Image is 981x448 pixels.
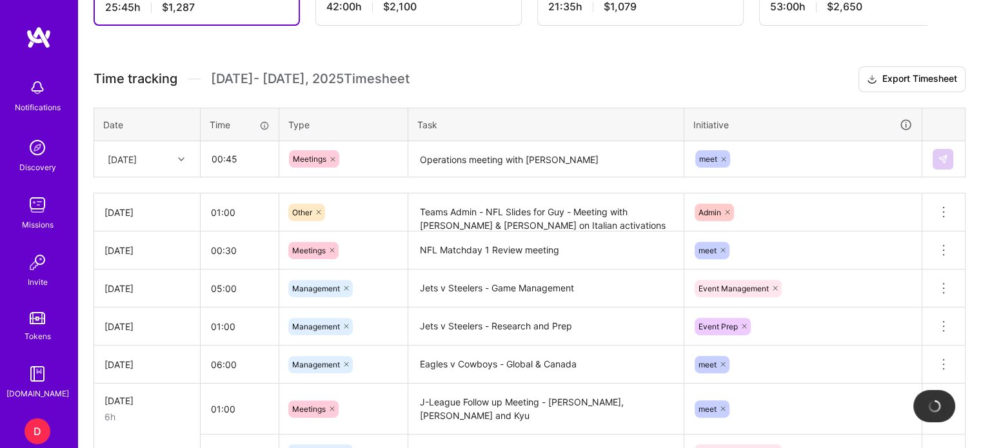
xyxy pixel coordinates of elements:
[699,284,769,293] span: Event Management
[26,26,52,49] img: logo
[22,218,54,231] div: Missions
[6,387,69,400] div: [DOMAIN_NAME]
[211,71,410,87] span: [DATE] - [DATE] , 2025 Timesheet
[292,284,340,293] span: Management
[19,161,56,174] div: Discovery
[108,152,137,166] div: [DATE]
[926,397,943,414] img: loading
[699,246,717,255] span: meet
[28,275,48,289] div: Invite
[201,271,279,306] input: HH:MM
[105,1,288,14] div: 25:45 h
[410,195,682,230] textarea: Teams Admin - NFL Slides for Guy - Meeting with [PERSON_NAME] & [PERSON_NAME] on Italian activations
[210,118,270,131] div: Time
[699,322,738,331] span: Event Prep
[94,108,201,141] th: Date
[201,142,278,176] input: HH:MM
[104,410,190,424] div: 6h
[178,156,184,162] i: icon Chevron
[408,108,684,141] th: Task
[292,404,326,414] span: Meetings
[104,282,190,295] div: [DATE]
[410,309,682,344] textarea: Jets v Steelers - Research and Prep
[201,347,279,382] input: HH:MM
[162,1,195,14] span: $1,287
[410,347,682,382] textarea: Eagles v Cowboys - Global & Canada
[25,329,51,343] div: Tokens
[867,73,877,86] i: icon Download
[292,360,340,369] span: Management
[201,392,279,426] input: HH:MM
[30,312,45,324] img: tokens
[699,360,717,369] span: meet
[104,394,190,407] div: [DATE]
[25,249,50,275] img: Invite
[858,66,966,92] button: Export Timesheet
[279,108,408,141] th: Type
[25,418,50,444] div: D
[693,117,913,132] div: Initiative
[25,361,50,387] img: guide book
[410,233,682,268] textarea: NFL Matchday 1 Review meeting
[699,154,717,164] span: meet
[699,404,717,414] span: meet
[292,208,312,217] span: Other
[25,75,50,101] img: bell
[933,149,955,170] div: null
[292,246,326,255] span: Meetings
[21,418,54,444] a: D
[104,244,190,257] div: [DATE]
[201,309,279,344] input: HH:MM
[292,322,340,331] span: Management
[293,154,326,164] span: Meetings
[104,320,190,333] div: [DATE]
[104,358,190,371] div: [DATE]
[410,271,682,306] textarea: Jets v Steelers - Game Management
[25,192,50,218] img: teamwork
[201,195,279,229] input: HH:MM
[25,135,50,161] img: discovery
[410,385,682,433] textarea: J-League Follow up Meeting - [PERSON_NAME], [PERSON_NAME] and Kyu
[15,101,61,114] div: Notifications
[410,142,682,177] textarea: Operations meeting with [PERSON_NAME]
[201,233,279,268] input: HH:MM
[104,206,190,219] div: [DATE]
[94,71,177,87] span: Time tracking
[938,154,948,164] img: Submit
[699,208,721,217] span: Admin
